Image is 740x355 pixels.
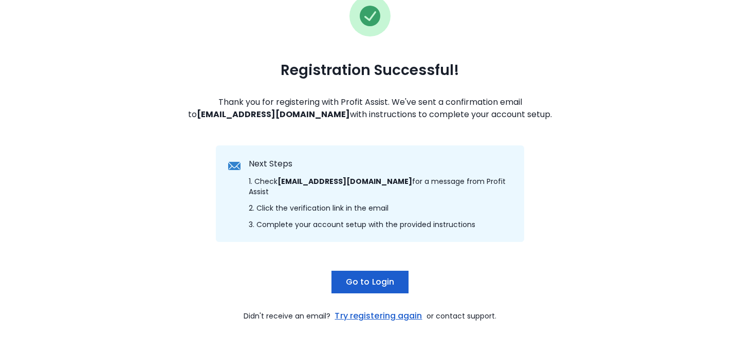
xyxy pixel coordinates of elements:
[346,276,394,288] span: Go to Login
[277,176,412,186] strong: [EMAIL_ADDRESS][DOMAIN_NAME]
[249,219,475,230] span: 3. Complete your account setup with the provided instructions
[244,310,496,322] span: Didn't receive an email? or contact support.
[249,158,292,170] span: Next Steps
[181,96,559,121] span: Thank you for registering with Profit Assist. We've sent a confirmation email to with instruction...
[332,310,424,322] a: Try registering again
[249,203,388,213] span: 2. Click the verification link in the email
[249,176,512,197] span: 1. Check for a message from Profit Assist
[197,108,350,120] strong: [EMAIL_ADDRESS][DOMAIN_NAME]
[281,61,459,80] span: Registration Successful!
[331,271,409,293] button: Go to Login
